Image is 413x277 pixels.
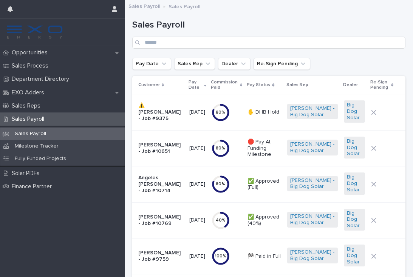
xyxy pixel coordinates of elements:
[9,170,46,177] p: Solar PDFs
[290,141,335,154] a: [PERSON_NAME] - Big Dog Solar
[189,109,206,115] p: [DATE]
[247,109,281,115] p: ✋ DHB Hold
[347,102,362,121] a: Big Dog Solar
[9,131,52,137] p: Sales Payroll
[9,143,65,149] p: Milestone Tracker
[138,214,183,227] p: [PERSON_NAME] - Job #10769
[189,217,206,223] p: [DATE]
[9,183,58,190] p: Finance Partner
[347,138,362,157] a: Big Dog Solar
[254,58,310,70] button: Re-Sign Pending
[212,218,230,223] div: 40 %
[132,37,405,49] input: Search
[247,178,281,191] p: ✅ Approved (Full)
[138,142,183,155] p: [PERSON_NAME] - Job #10651
[212,182,230,187] div: 80 %
[286,81,308,89] p: Sales Rep
[189,145,206,152] p: [DATE]
[290,213,335,226] a: [PERSON_NAME] - Big Dog Solar
[343,81,358,89] p: Dealer
[132,202,405,238] tr: [PERSON_NAME] - Job #10769[DATE]40%✅ Approved (40%)[PERSON_NAME] - Big Dog Solar Big Dog Solar
[247,139,281,158] p: 🛑 Pay At Funding Milestone
[138,175,183,194] p: Angeles [PERSON_NAME] - Job #10714
[347,174,362,193] a: Big Dog Solar
[132,130,405,166] tr: [PERSON_NAME] - Job #10651[DATE]80%🛑 Pay At Funding Milestone[PERSON_NAME] - Big Dog Solar Big Do...
[212,254,230,259] div: 100 %
[218,58,251,70] button: Dealer
[132,166,405,202] tr: Angeles [PERSON_NAME] - Job #10714[DATE]80%✅ Approved (Full)[PERSON_NAME] - Big Dog Solar Big Dog...
[169,2,200,10] p: Sales Payroll
[347,210,362,229] a: Big Dog Solar
[370,78,389,92] p: Re-Sign Pending
[138,250,183,263] p: [PERSON_NAME] - Job #9759
[212,146,230,151] div: 80 %
[9,49,54,56] p: Opportunities
[247,253,281,260] p: 🏁 Paid in Full
[138,103,183,122] p: ⚠️ [PERSON_NAME] - Job #9375
[189,253,206,260] p: [DATE]
[128,2,160,10] a: Sales Payroll
[189,78,202,92] p: Pay Date
[189,181,206,188] p: [DATE]
[347,246,362,265] a: Big Dog Solar
[9,102,46,109] p: Sales Reps
[290,177,335,190] a: [PERSON_NAME] - Big Dog Solar
[132,238,405,274] tr: [PERSON_NAME] - Job #9759[DATE]100%🏁 Paid in Full[PERSON_NAME] - Big Dog Solar Big Dog Solar
[9,115,50,123] p: Sales Payroll
[9,62,54,69] p: Sales Process
[132,20,405,31] h1: Sales Payroll
[212,110,230,115] div: 80 %
[138,81,160,89] p: Customer
[132,58,171,70] button: Pay Date
[9,75,75,83] p: Department Directory
[211,78,238,92] p: Commission Paid
[290,249,335,262] a: [PERSON_NAME] - Big Dog Solar
[9,89,50,96] p: EXO Adders
[290,105,335,118] a: [PERSON_NAME] - Big Dog Solar
[247,214,281,227] p: ✅ Approved (40%)
[174,58,215,70] button: Sales Rep
[247,81,270,89] p: Pay Status
[132,94,405,130] tr: ⚠️ [PERSON_NAME] - Job #9375[DATE]80%✋ DHB Hold[PERSON_NAME] - Big Dog Solar Big Dog Solar
[9,155,72,162] p: Fully Funded Projects
[6,25,63,40] img: FKS5r6ZBThi8E5hshIGi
